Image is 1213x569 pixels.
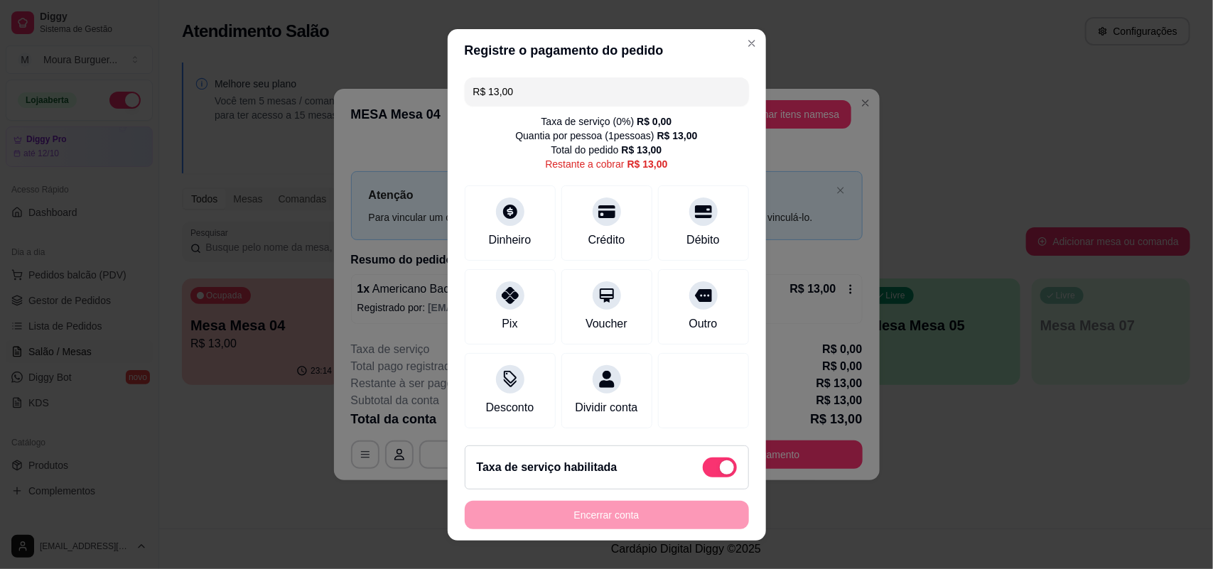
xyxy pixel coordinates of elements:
div: Dinheiro [489,232,532,249]
div: R$ 13,00 [627,157,668,171]
h2: Taxa de serviço habilitada [477,459,618,476]
div: Desconto [486,399,534,416]
div: Outro [689,315,717,332]
div: R$ 0,00 [637,114,672,129]
input: Ex.: hambúrguer de cordeiro [473,77,740,106]
div: Crédito [588,232,625,249]
div: Débito [686,232,719,249]
div: Quantia por pessoa ( 1 pessoas) [515,129,697,143]
header: Registre o pagamento do pedido [448,29,766,72]
div: R$ 13,00 [622,143,662,157]
div: Total do pedido [551,143,662,157]
div: Restante a cobrar [545,157,667,171]
div: Voucher [586,315,627,332]
div: Pix [502,315,517,332]
div: Taxa de serviço ( 0 %) [541,114,672,129]
div: R$ 13,00 [657,129,698,143]
button: Close [740,32,763,55]
div: Dividir conta [575,399,637,416]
